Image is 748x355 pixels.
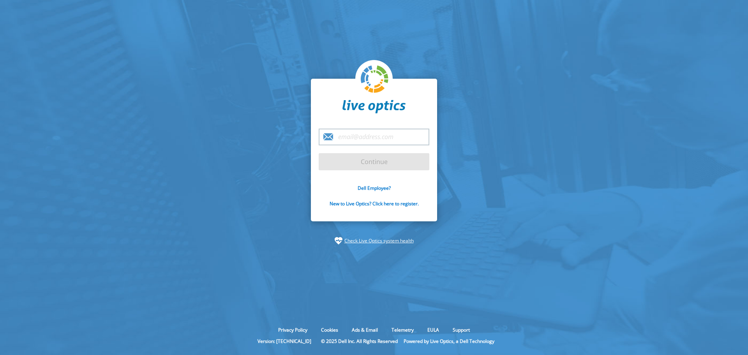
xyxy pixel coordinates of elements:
input: email@address.com [319,129,429,145]
a: Ads & Email [346,327,384,333]
li: Powered by Live Optics, a Dell Technology [404,338,494,344]
a: Privacy Policy [272,327,313,333]
img: liveoptics-word.svg [342,100,406,114]
a: EULA [422,327,445,333]
img: status-check-icon.svg [335,237,342,245]
a: Support [447,327,476,333]
a: Dell Employee? [358,185,391,191]
a: New to Live Optics? Click here to register. [330,200,419,207]
li: Version: [TECHNICAL_ID] [254,338,315,344]
img: liveoptics-logo.svg [361,65,389,94]
a: Telemetry [386,327,420,333]
a: Check Live Optics system health [344,237,414,245]
a: Cookies [315,327,344,333]
li: © 2025 Dell Inc. All Rights Reserved [317,338,402,344]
